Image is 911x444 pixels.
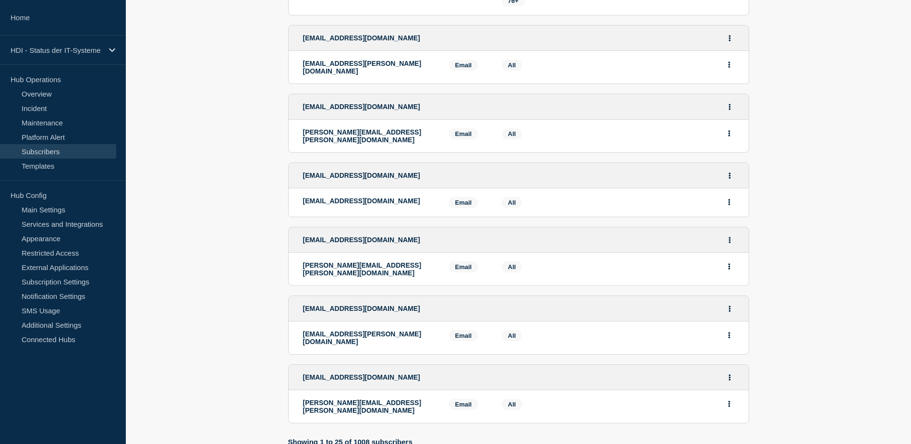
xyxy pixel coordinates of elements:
span: Email [449,197,478,208]
span: Email [449,330,478,341]
span: [EMAIL_ADDRESS][DOMAIN_NAME] [303,305,420,312]
button: Actions [723,396,735,411]
button: Actions [724,168,736,183]
p: [PERSON_NAME][EMAIL_ADDRESS][PERSON_NAME][DOMAIN_NAME] [303,261,435,277]
span: [EMAIL_ADDRESS][DOMAIN_NAME] [303,373,420,381]
span: All [508,263,516,271]
span: All [508,130,516,137]
button: Actions [724,301,736,316]
span: All [508,62,516,69]
p: [EMAIL_ADDRESS][PERSON_NAME][DOMAIN_NAME] [303,330,435,345]
p: [PERSON_NAME][EMAIL_ADDRESS][PERSON_NAME][DOMAIN_NAME] [303,128,435,144]
button: Actions [724,99,736,114]
button: Actions [723,259,735,274]
span: All [508,332,516,339]
p: HDI - Status der IT-Systeme [11,46,103,54]
span: All [508,401,516,408]
span: [EMAIL_ADDRESS][DOMAIN_NAME] [303,103,420,111]
span: [EMAIL_ADDRESS][DOMAIN_NAME] [303,172,420,179]
span: [EMAIL_ADDRESS][DOMAIN_NAME] [303,236,420,244]
button: Actions [723,126,735,141]
span: Email [449,399,478,410]
span: [EMAIL_ADDRESS][DOMAIN_NAME] [303,34,420,42]
span: Email [449,128,478,139]
p: [EMAIL_ADDRESS][PERSON_NAME][DOMAIN_NAME] [303,60,435,75]
button: Actions [724,370,736,385]
button: Actions [724,233,736,247]
button: Actions [723,57,735,72]
button: Actions [724,31,736,46]
span: Email [449,261,478,272]
button: Actions [723,195,735,210]
span: All [508,199,516,206]
p: [PERSON_NAME][EMAIL_ADDRESS][PERSON_NAME][DOMAIN_NAME] [303,399,435,414]
button: Actions [723,328,735,343]
span: Email [449,60,478,71]
p: [EMAIL_ADDRESS][DOMAIN_NAME] [303,197,435,205]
